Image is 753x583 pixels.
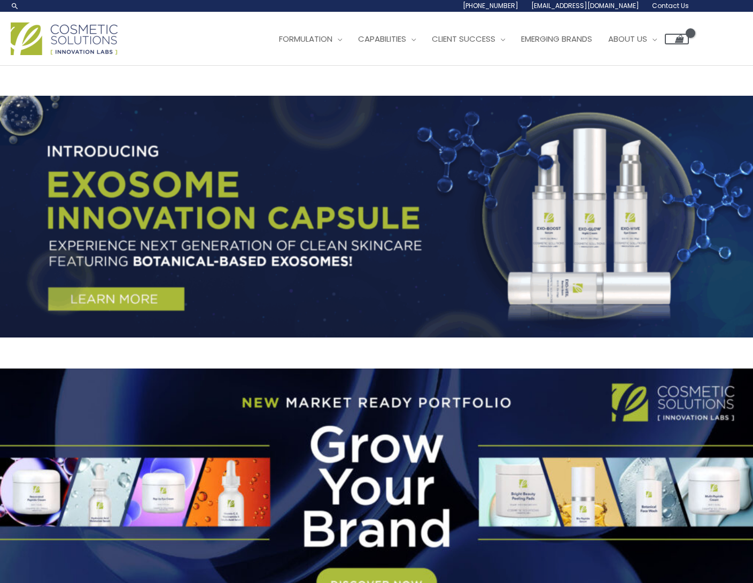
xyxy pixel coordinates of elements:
a: Client Success [424,23,513,55]
a: About Us [600,23,665,55]
span: Emerging Brands [521,33,592,44]
span: Formulation [279,33,332,44]
img: Cosmetic Solutions Logo [11,22,118,55]
span: [PHONE_NUMBER] [463,1,518,10]
a: View Shopping Cart, empty [665,34,689,44]
a: Formulation [271,23,350,55]
span: About Us [608,33,647,44]
span: Contact Us [652,1,689,10]
span: Capabilities [358,33,406,44]
a: Search icon link [11,2,19,10]
a: Capabilities [350,23,424,55]
span: [EMAIL_ADDRESS][DOMAIN_NAME] [531,1,639,10]
nav: Site Navigation [263,23,689,55]
span: Client Success [432,33,495,44]
a: Emerging Brands [513,23,600,55]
